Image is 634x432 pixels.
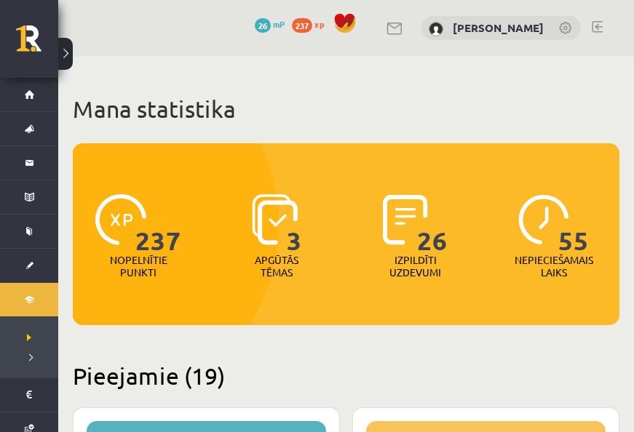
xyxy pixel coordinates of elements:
img: icon-completed-tasks-ad58ae20a441b2904462921112bc710f1caf180af7a3daa7317a5a94f2d26646.svg [383,194,428,245]
a: 237 xp [292,18,331,30]
h2: Pieejamie (19) [73,361,619,390]
img: icon-clock-7be60019b62300814b6bd22b8e044499b485619524d84068768e800edab66f18.svg [518,194,569,245]
img: Irēna Staģe [429,22,443,36]
span: 237 [292,18,312,33]
a: Rīgas 1. Tālmācības vidusskola [16,25,58,62]
span: mP [273,18,285,30]
span: 3 [287,194,302,254]
a: 26 mP [255,18,285,30]
span: 26 [417,194,448,254]
span: 55 [558,194,589,254]
p: Izpildīti uzdevumi [387,254,444,279]
a: [PERSON_NAME] [453,20,544,35]
h1: Mana statistika [73,95,619,124]
span: 237 [135,194,181,254]
span: xp [314,18,324,30]
p: Apgūtās tēmas [248,254,305,279]
p: Nopelnītie punkti [110,254,167,279]
img: icon-xp-0682a9bc20223a9ccc6f5883a126b849a74cddfe5390d2b41b4391c66f2066e7.svg [95,194,146,245]
img: icon-learned-topics-4a711ccc23c960034f471b6e78daf4a3bad4a20eaf4de84257b87e66633f6470.svg [252,194,298,245]
p: Nepieciešamais laiks [515,254,593,279]
span: 26 [255,18,271,33]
